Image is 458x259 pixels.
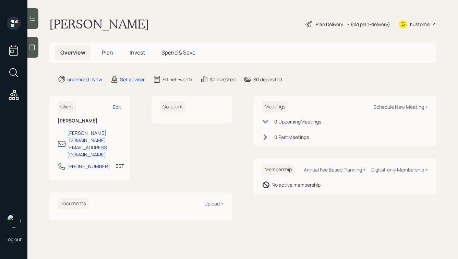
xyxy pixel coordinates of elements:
[304,166,366,173] div: Annual Fee Based Planning +
[347,21,390,28] div: • (old plan-delivery)
[274,118,321,125] div: 0 Upcoming Meeting s
[120,76,145,83] div: Set advisor
[5,236,22,243] div: Log out
[116,162,124,169] div: EST
[49,16,149,32] h1: [PERSON_NAME]
[67,129,121,158] div: [PERSON_NAME][DOMAIN_NAME][EMAIL_ADDRESS][DOMAIN_NAME]
[58,118,121,124] h6: [PERSON_NAME]
[130,49,145,56] span: Invest
[274,133,309,141] div: 0 Past Meeting s
[371,166,428,173] div: Digital-only Membership +
[162,76,192,83] div: $0 net-worth
[161,49,195,56] span: Spend & Save
[102,49,113,56] span: Plan
[410,21,431,28] div: Kustomer
[316,21,343,28] div: Plan Delivery
[204,200,224,207] div: Upload +
[253,76,282,83] div: $0 deposited
[67,76,102,83] div: undefined · New
[160,101,186,113] h6: Co-client
[60,49,85,56] span: Overview
[67,163,110,170] div: [PHONE_NUMBER]
[58,101,76,113] h6: Client
[262,101,288,113] h6: Meetings
[373,104,428,110] div: Schedule New Meeting +
[58,198,88,209] h6: Documents
[262,164,294,175] h6: Membership
[272,181,321,188] div: No active membership
[7,214,21,228] img: hunter_neumayer.jpg
[113,104,121,110] div: Edit
[210,76,236,83] div: $0 invested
